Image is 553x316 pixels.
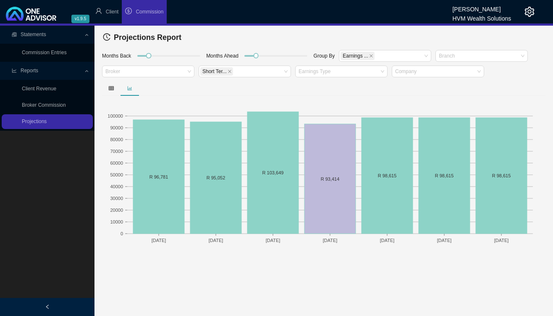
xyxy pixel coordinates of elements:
text: 100000 [107,113,123,118]
a: Commission Entries [22,50,67,55]
a: Client Revenue [22,86,56,92]
span: close [228,69,232,74]
a: Broker Commission [22,102,66,108]
span: Projections Report [114,33,181,42]
div: HVM Wealth Solutions [452,11,511,21]
text: 60000 [110,161,123,166]
span: Short Term Insurance [200,67,233,76]
div: Months Back [100,52,133,63]
span: bar-chart [127,86,132,91]
span: line-chart [12,68,17,73]
span: user [95,8,102,14]
div: [PERSON_NAME] [452,2,511,11]
text: 80000 [110,137,123,142]
text: [DATE] [323,238,338,243]
text: [DATE] [494,238,509,243]
div: Months Ahead [204,52,241,63]
text: [DATE] [437,238,452,243]
text: [DATE] [152,238,166,243]
span: close [369,54,373,58]
text: 0 [121,231,123,236]
span: setting [524,7,535,17]
text: 40000 [110,184,123,189]
img: 2df55531c6924b55f21c4cf5d4484680-logo-light.svg [6,7,56,21]
text: 30000 [110,196,123,201]
text: 20000 [110,208,123,213]
span: left [45,304,50,309]
span: history [103,33,110,41]
span: reconciliation [12,32,17,37]
span: Reports [21,68,38,74]
text: [DATE] [266,238,280,243]
span: dollar [125,8,132,14]
span: Short Ter... [202,68,227,75]
span: Earnings ... [343,52,368,60]
span: Statements [21,32,46,37]
text: 50000 [110,172,123,177]
span: table [109,86,114,91]
text: 90000 [110,125,123,130]
div: Group By [312,52,337,63]
span: Client [106,9,119,15]
span: Commission [136,9,163,15]
text: 70000 [110,149,123,154]
text: 10000 [110,219,123,224]
span: v1.9.5 [71,15,89,23]
text: [DATE] [380,238,395,243]
text: [DATE] [209,238,223,243]
span: Earnings Type [341,52,375,60]
a: Projections [22,118,47,124]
